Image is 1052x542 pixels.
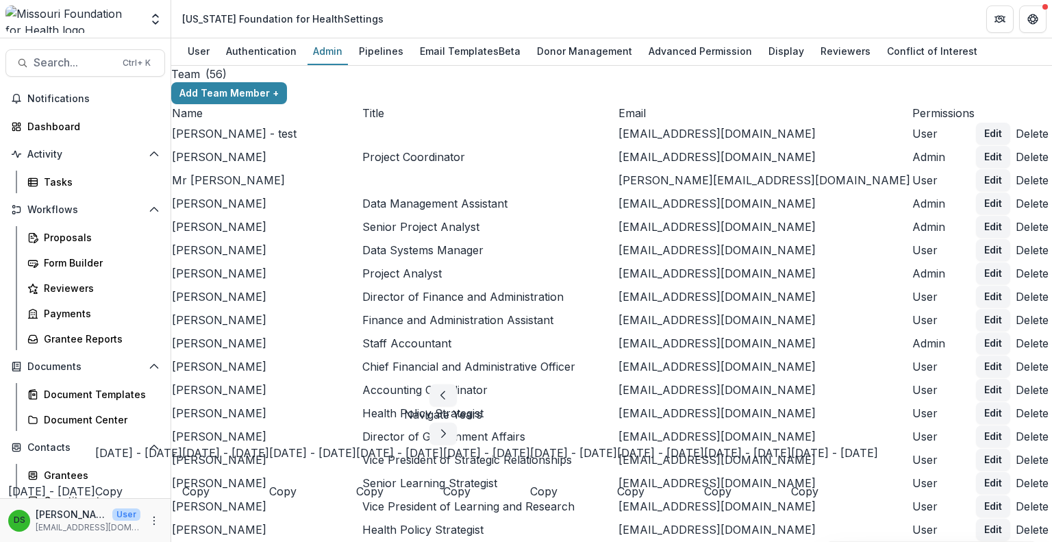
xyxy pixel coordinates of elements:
[976,169,1010,191] button: Edit
[269,482,297,499] button: Copy year
[356,445,443,461] div: [DATE] - [DATE]
[1016,382,1049,398] button: Delete
[362,308,618,332] td: Finance and Administration Assistant
[353,38,409,65] a: Pipelines
[362,518,618,541] td: Health Policy Strategist
[618,169,912,192] td: [PERSON_NAME][EMAIL_ADDRESS][DOMAIN_NAME]
[791,445,878,461] div: [DATE] - [DATE]
[618,145,912,169] td: [EMAIL_ADDRESS][DOMAIN_NAME]
[912,285,975,308] td: User
[205,66,227,82] p: ( 56 )
[976,379,1010,401] button: Edit
[27,119,154,134] div: Dashboard
[171,66,200,82] h2: Team
[22,171,165,193] a: Tasks
[499,44,521,58] span: Beta
[120,56,153,71] div: Ctrl + K
[912,238,975,262] td: User
[1016,521,1049,538] button: Delete
[171,169,362,192] td: Mr [PERSON_NAME]
[34,56,114,69] span: Search...
[353,41,409,61] div: Pipelines
[308,38,348,65] a: Admin
[22,302,165,325] a: Payments
[1016,405,1049,421] button: Delete
[171,122,362,145] td: [PERSON_NAME] - test
[44,332,154,346] div: Grantee Reports
[171,332,362,355] td: [PERSON_NAME]
[171,82,287,104] button: Add Team Member +
[618,122,912,145] td: [EMAIL_ADDRESS][DOMAIN_NAME]
[618,378,912,402] td: [EMAIL_ADDRESS][DOMAIN_NAME]
[912,495,975,518] td: User
[5,5,140,33] img: Missouri Foundation for Health logo
[912,308,975,332] td: User
[1016,475,1049,491] button: Delete
[531,38,638,65] a: Donor Management
[1016,452,1049,468] button: Delete
[976,193,1010,214] button: Edit
[414,41,526,61] div: Email Templates
[171,262,362,285] td: [PERSON_NAME]
[976,472,1010,494] button: Edit
[912,471,975,495] td: User
[5,49,165,77] button: Search...
[618,104,912,122] td: Email
[182,12,384,26] div: [US_STATE] Foundation for Health Settings
[22,383,165,406] a: Document Templates
[182,482,210,499] button: Copy year
[912,332,975,355] td: Admin
[5,143,165,165] button: Open Activity
[27,361,143,373] span: Documents
[530,482,558,499] button: Copy year
[362,262,618,285] td: Project Analyst
[618,332,912,355] td: [EMAIL_ADDRESS][DOMAIN_NAME]
[1016,288,1049,305] button: Delete
[763,38,810,65] a: Display
[618,355,912,378] td: [EMAIL_ADDRESS][DOMAIN_NAME]
[912,192,975,215] td: Admin
[27,93,160,105] span: Notifications
[1016,149,1049,165] button: Delete
[881,41,983,61] div: Conflict of Interest
[22,251,165,274] a: Form Builder
[1016,498,1049,515] button: Delete
[22,226,165,249] a: Proposals
[171,145,362,169] td: [PERSON_NAME]
[8,482,95,499] div: [DATE] - [DATE]
[912,104,975,122] td: Permissions
[976,262,1010,284] button: Edit
[362,238,618,262] td: Data Systems Manager
[182,445,269,461] div: [DATE] - [DATE]
[976,123,1010,145] button: Edit
[362,378,618,402] td: Accounting Coordinator
[976,356,1010,378] button: Edit
[27,204,143,216] span: Workflows
[22,277,165,299] a: Reviewers
[221,38,302,65] a: Authentication
[171,215,362,238] td: [PERSON_NAME]
[1016,125,1049,142] button: Delete
[618,518,912,541] td: [EMAIL_ADDRESS][DOMAIN_NAME]
[912,262,975,285] td: Admin
[95,482,123,499] button: Copy year
[912,355,975,378] td: User
[182,41,215,61] div: User
[815,38,876,65] a: Reviewers
[618,238,912,262] td: [EMAIL_ADDRESS][DOMAIN_NAME]
[171,238,362,262] td: [PERSON_NAME]
[44,175,154,189] div: Tasks
[912,448,975,471] td: User
[443,445,530,461] div: [DATE] - [DATE]
[221,41,302,61] div: Authentication
[618,215,912,238] td: [EMAIL_ADDRESS][DOMAIN_NAME]
[1016,172,1049,188] button: Delete
[912,145,975,169] td: Admin
[912,402,975,425] td: User
[1019,5,1047,33] button: Get Help
[27,149,143,160] span: Activity
[1016,428,1049,445] button: Delete
[308,41,348,61] div: Admin
[976,402,1010,424] button: Edit
[443,482,471,499] button: Copy year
